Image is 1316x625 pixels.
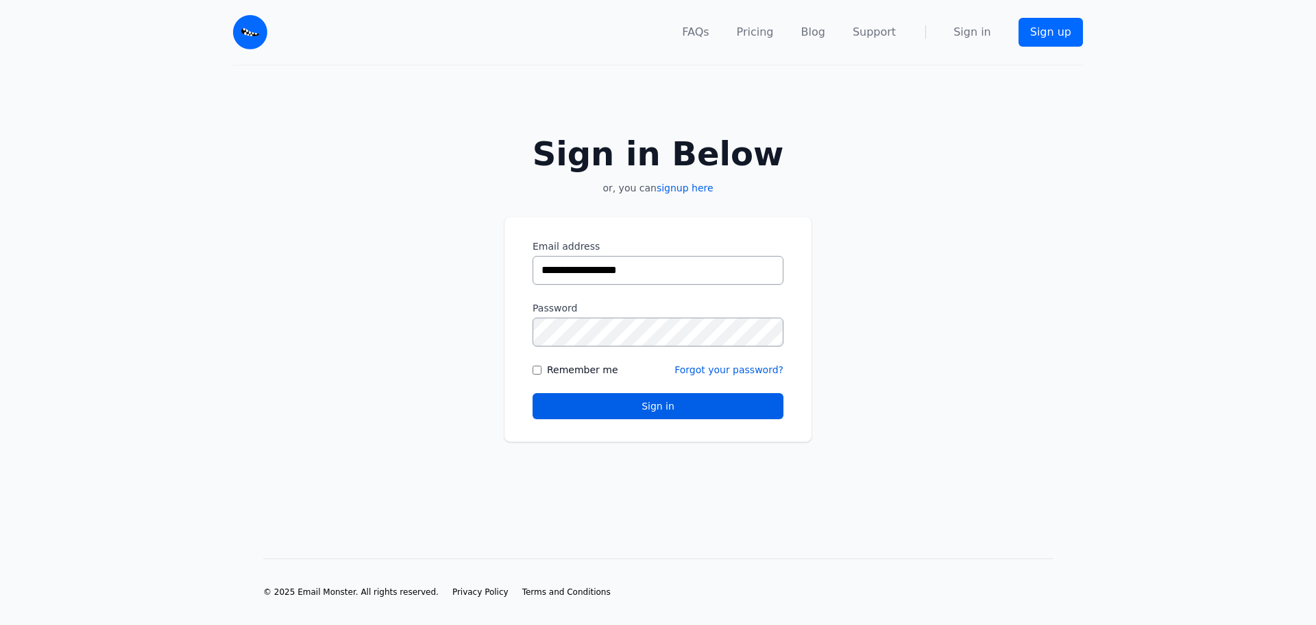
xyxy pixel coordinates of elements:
[504,137,812,170] h2: Sign in Below
[533,301,783,315] label: Password
[533,393,783,419] button: Sign in
[853,24,896,40] a: Support
[233,15,267,49] img: Email Monster
[801,24,825,40] a: Blog
[674,364,783,375] a: Forgot your password?
[657,182,714,193] a: signup here
[533,239,783,253] label: Email address
[452,587,509,597] span: Privacy Policy
[263,587,439,598] li: © 2025 Email Monster. All rights reserved.
[682,24,709,40] a: FAQs
[452,587,509,598] a: Privacy Policy
[547,363,618,377] label: Remember me
[504,181,812,195] p: or, you can
[522,587,611,597] span: Terms and Conditions
[953,24,991,40] a: Sign in
[522,587,611,598] a: Terms and Conditions
[737,24,774,40] a: Pricing
[1019,18,1083,47] a: Sign up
